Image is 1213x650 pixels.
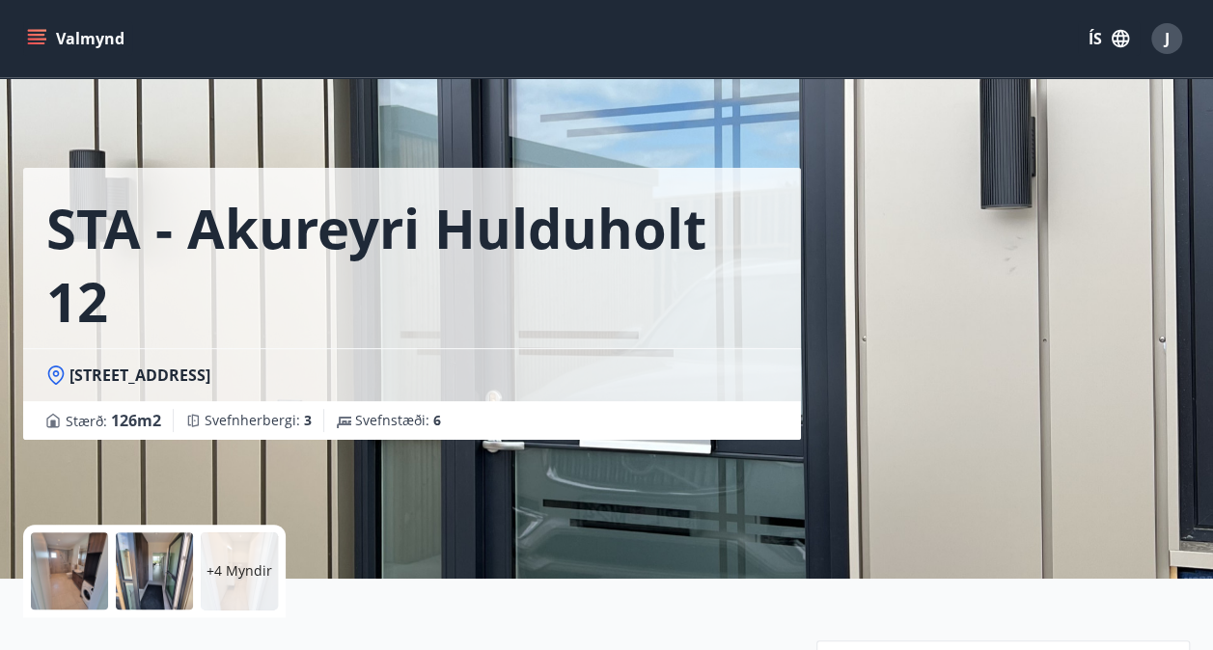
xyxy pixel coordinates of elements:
h1: STA - Akureyri Hulduholt 12 [46,191,778,338]
span: Svefnherbergi : [205,411,312,430]
button: menu [23,21,132,56]
span: 126 m2 [111,410,161,431]
button: J [1144,15,1190,62]
span: 6 [433,411,441,429]
button: ÍS [1078,21,1140,56]
span: [STREET_ADDRESS] [69,365,210,386]
span: Svefnstæði : [355,411,441,430]
span: J [1165,28,1170,49]
span: Stærð : [66,409,161,432]
p: +4 Myndir [207,561,272,581]
span: 3 [304,411,312,429]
